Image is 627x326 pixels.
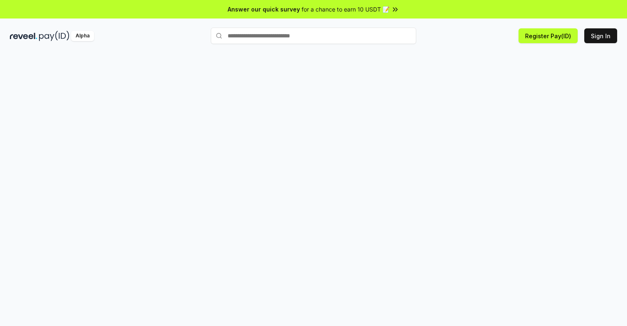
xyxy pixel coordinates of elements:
[39,31,69,41] img: pay_id
[10,31,37,41] img: reveel_dark
[302,5,390,14] span: for a chance to earn 10 USDT 📝
[584,28,617,43] button: Sign In
[71,31,94,41] div: Alpha
[519,28,578,43] button: Register Pay(ID)
[228,5,300,14] span: Answer our quick survey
